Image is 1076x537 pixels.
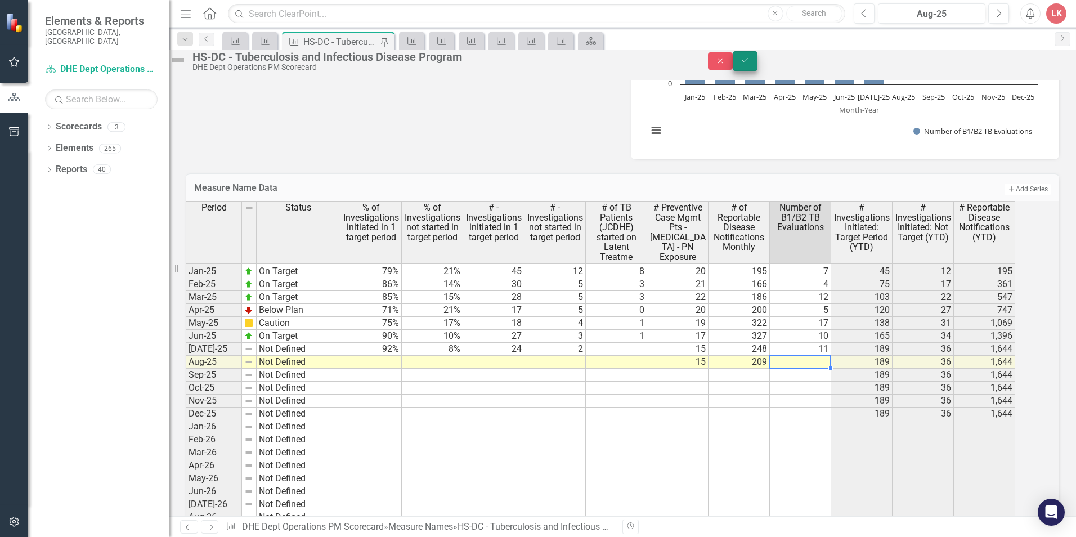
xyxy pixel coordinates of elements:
[893,343,954,356] td: 36
[954,291,1015,304] td: 547
[244,422,253,431] img: 8DAGhfEEPCf229AAAAAElFTkSuQmCC
[257,343,340,356] td: Not Defined
[922,92,945,102] text: Sep-25
[56,142,93,155] a: Elements
[981,92,1005,102] text: Nov-25
[831,278,893,291] td: 75
[257,330,340,343] td: On Target
[45,63,158,76] a: DHE Dept Operations PM Scorecard
[714,92,736,102] text: Feb-25
[709,317,770,330] td: 322
[257,265,340,278] td: On Target
[303,35,378,49] div: HS-DC - Tuberculosis and Infectious Disease Program
[244,332,253,341] img: zOikAAAAAElFTkSuQmCC
[893,382,954,395] td: 36
[770,278,831,291] td: 4
[709,265,770,278] td: 195
[709,343,770,356] td: 248
[186,278,242,291] td: Feb-25
[244,319,253,328] img: cBAA0RP0Y6D5n+AAAAAElFTkSuQmCC
[257,278,340,291] td: On Target
[954,395,1015,408] td: 1,644
[649,203,706,262] span: # Preventive Case Mgmt Pts - [MEDICAL_DATA] - PN Exposure
[647,343,709,356] td: 15
[458,521,670,532] div: HS-DC - Tuberculosis and Infectious Disease Program
[186,498,242,511] td: [DATE]-26
[186,472,242,485] td: May-26
[107,122,125,132] div: 3
[244,370,253,379] img: 8DAGhfEEPCf229AAAAAElFTkSuQmCC
[952,92,974,102] text: Oct-25
[388,521,453,532] a: Measure Names
[831,408,893,420] td: 189
[647,278,709,291] td: 21
[831,291,893,304] td: 103
[402,343,463,356] td: 8%
[186,408,242,420] td: Dec-25
[647,356,709,369] td: 15
[772,203,828,232] span: Number of B1/B2 TB Evaluations
[244,461,253,470] img: 8DAGhfEEPCf229AAAAAElFTkSuQmCC
[709,291,770,304] td: 186
[56,120,102,133] a: Scorecards
[186,395,242,408] td: Nov-25
[1038,499,1065,526] div: Open Intercom Messenger
[463,317,524,330] td: 18
[956,203,1012,242] span: # Reportable Disease Notifications (YTD)
[257,446,340,459] td: Not Defined
[244,513,253,522] img: 8DAGhfEEPCf229AAAAAElFTkSuQmCC
[45,89,158,109] input: Search Below...
[831,343,893,356] td: 189
[244,280,253,289] img: zOikAAAAAElFTkSuQmCC
[833,203,890,252] span: # Investigations Initiated: Target Period (YTD)
[257,369,340,382] td: Not Defined
[954,408,1015,420] td: 1,644
[831,369,893,382] td: 189
[186,265,242,278] td: Jan-25
[893,291,954,304] td: 22
[228,4,845,24] input: Search ClearPoint...
[257,459,340,472] td: Not Defined
[402,278,463,291] td: 14%
[463,291,524,304] td: 28
[186,446,242,459] td: Mar-26
[527,203,583,242] span: # - Investigations not started in target period
[882,7,981,21] div: Aug-25
[711,203,767,252] span: # of Reportable Disease Notifications Monthly
[647,291,709,304] td: 22
[463,330,524,343] td: 27
[743,92,766,102] text: Mar-25
[831,382,893,395] td: 189
[586,304,647,317] td: 0
[186,330,242,343] td: Jun-25
[257,408,340,420] td: Not Defined
[647,265,709,278] td: 20
[893,265,954,278] td: 12
[893,356,954,369] td: 36
[186,459,242,472] td: Apr-26
[893,278,954,291] td: 17
[647,317,709,330] td: 19
[194,183,745,193] h3: Measure Name Data
[709,278,770,291] td: 166
[770,291,831,304] td: 12
[802,8,826,17] span: Search
[244,409,253,418] img: 8DAGhfEEPCf229AAAAAElFTkSuQmCC
[186,433,242,446] td: Feb-26
[244,357,253,366] img: 8DAGhfEEPCf229AAAAAElFTkSuQmCC
[647,304,709,317] td: 20
[954,343,1015,356] td: 1,644
[186,317,242,330] td: May-25
[586,330,647,343] td: 1
[913,126,1033,136] button: Show Number of B1/B2 TB Evaluations
[839,105,880,115] text: Month-Year
[186,304,242,317] td: Apr-25
[192,51,685,63] div: HS-DC - Tuberculosis and Infectious Disease Program
[524,343,586,356] td: 2
[186,291,242,304] td: Mar-25
[954,356,1015,369] td: 1,644
[833,92,855,102] text: Jun-25
[1012,92,1034,102] text: Dec-25
[340,343,402,356] td: 92%
[895,203,951,242] span: # Investigations Initiated: Not Target (YTD)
